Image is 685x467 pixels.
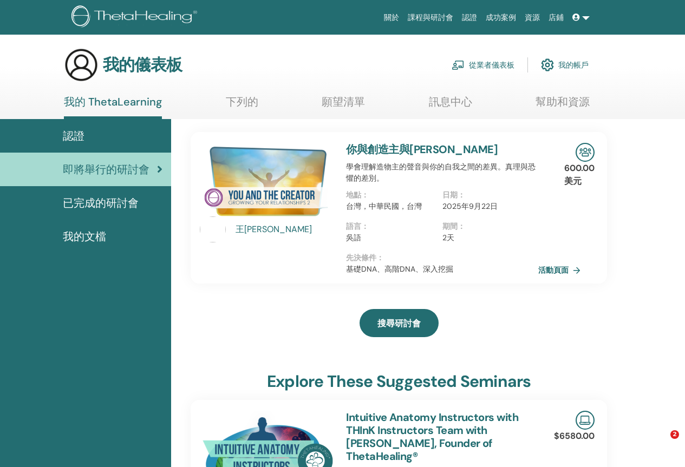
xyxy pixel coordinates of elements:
img: chalkboard-teacher.svg [452,60,465,70]
font: 已完成的研討會 [63,196,139,210]
font: 即將舉行的研討會 [63,162,149,176]
font: 認證 [63,129,84,143]
font: ： [458,221,465,231]
a: 幫助和資源 [536,95,590,116]
p: $6580.00 [554,430,595,443]
a: 我的帳戶 [541,53,589,77]
a: 搜尋研討會 [360,309,439,337]
font: 2天 [442,233,454,242]
font: 王 [236,223,244,235]
a: Intuitive Anatomy Instructors with THInK Instructors Team with [PERSON_NAME], Founder of ThetaHea... [346,410,518,463]
a: 下列的 [226,95,258,116]
iframe: Intercom live chat [648,430,674,456]
font: 我的 ThetaLearning [64,95,162,109]
a: 你與創造主與[PERSON_NAME] [346,142,498,156]
font: ： [361,221,369,231]
a: 成功案例 [481,8,520,28]
font: 台灣，中華民國，台灣 [346,201,422,211]
font: 幫助和資源 [536,95,590,109]
font: 我的文檔 [63,229,106,244]
a: 資源 [520,8,544,28]
font: ： [361,190,369,200]
img: 你與造物主 [200,143,333,220]
a: 訊息中心 [429,95,472,116]
img: logo.png [71,5,201,30]
a: 店鋪 [544,8,568,28]
font: 2025年9月22日 [442,201,498,211]
font: 願望清單 [322,95,365,109]
font: 我的帳戶 [558,61,589,70]
font: 資源 [525,13,540,22]
img: Live Online Seminar [576,411,595,430]
font: 先決條件 [346,253,376,262]
font: 成功案例 [486,13,516,22]
a: 願望清單 [322,95,365,116]
img: 現場研討會 [576,143,595,162]
font: 活動頁面 [538,266,569,275]
a: 活動頁面 [538,262,585,278]
font: 吳語 [346,233,361,242]
img: cog.svg [541,56,554,74]
font: 地點 [346,190,361,200]
font: 訊息中心 [429,95,472,109]
font: 搜尋研討會 [377,318,421,329]
font: 從業者儀表板 [469,61,514,70]
font: [PERSON_NAME] [244,223,312,235]
font: 期間 [442,221,458,231]
font: 店鋪 [549,13,564,22]
font: 課程與研討會 [408,13,453,22]
a: 課程與研討會 [403,8,458,28]
span: 2 [670,430,679,439]
font: 基礎DNA、高階DNA、深入挖掘 [346,264,453,274]
a: 王[PERSON_NAME] [236,223,336,236]
a: 關於 [380,8,403,28]
font: 日期 [442,190,458,200]
font: 下列的 [226,95,258,109]
font: 認證 [462,13,477,22]
a: 從業者儀表板 [452,53,514,77]
a: 認證 [458,8,481,28]
a: 我的 ThetaLearning [64,95,162,119]
font: 我的儀表板 [103,54,182,75]
font: 600.00 美元 [564,162,595,187]
img: generic-user-icon.jpg [64,48,99,82]
font: 語言 [346,221,361,231]
font: 學會理解造物主的聲音與你的自我之間的差異。真理與恐懼的差別。 [346,162,536,183]
font: ： [376,253,384,262]
h3: explore these suggested seminars [267,372,531,391]
font: ： [458,190,465,200]
font: 關於 [384,13,399,22]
